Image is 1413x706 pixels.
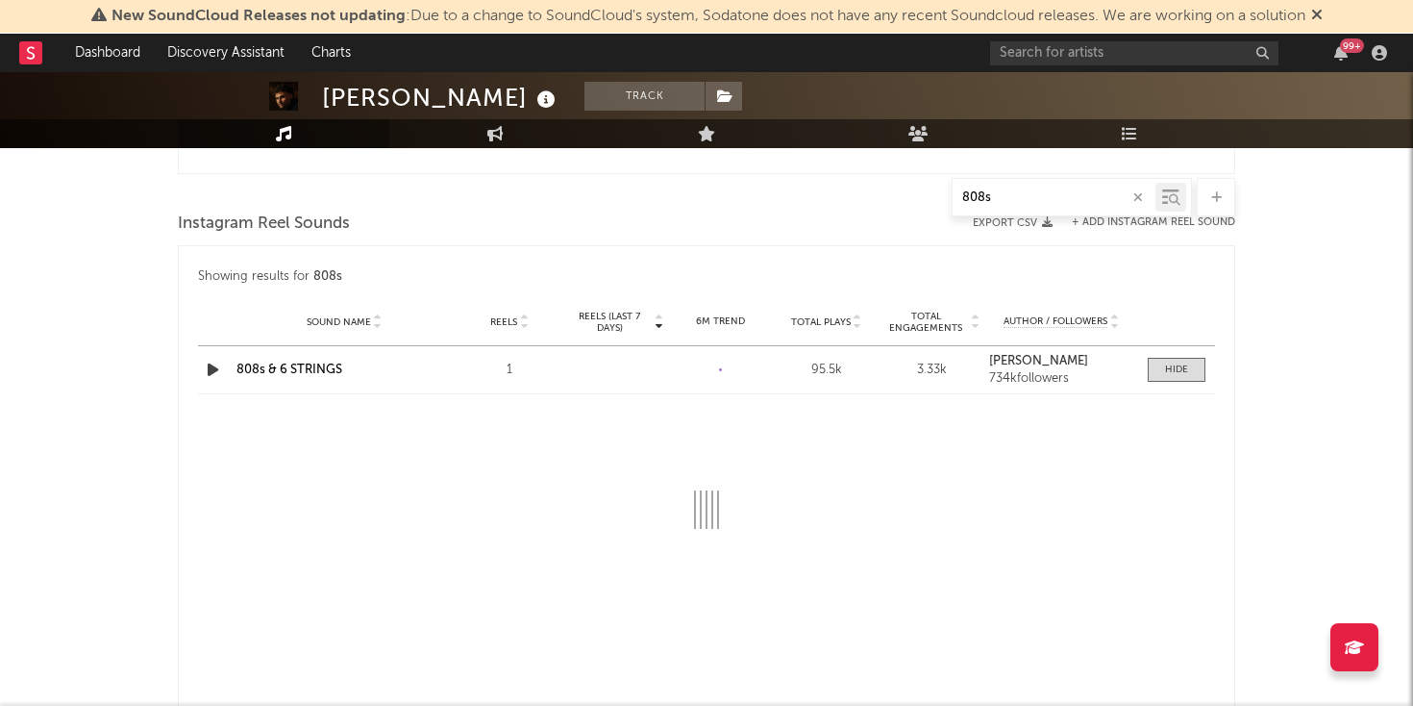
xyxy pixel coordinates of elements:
[990,41,1278,65] input: Search for artists
[989,355,1088,367] strong: [PERSON_NAME]
[298,34,364,72] a: Charts
[584,82,705,111] button: Track
[884,361,980,380] div: 3.33k
[989,372,1133,386] div: 734k followers
[1004,315,1107,328] span: Author / Followers
[112,9,406,24] span: New SoundCloud Releases not updating
[322,82,560,113] div: [PERSON_NAME]
[953,190,1155,206] input: Search by song name or URL
[989,355,1133,368] a: [PERSON_NAME]
[973,217,1053,229] button: Export CSV
[62,34,154,72] a: Dashboard
[1072,217,1235,228] button: + Add Instagram Reel Sound
[178,213,350,236] span: Instagram Reel Sounds
[1311,9,1323,24] span: Dismiss
[198,265,1215,289] div: Showing results for
[490,316,517,328] span: Reels
[1340,38,1364,53] div: 99 +
[461,361,558,380] div: 1
[307,316,371,328] span: Sound Name
[703,140,714,149] span: to
[1334,45,1348,61] button: 99+
[884,311,969,334] span: Total Engagements
[791,316,851,328] span: Total Plays
[154,34,298,72] a: Discovery Assistant
[567,311,652,334] span: Reels (last 7 days)
[1053,217,1235,228] div: + Add Instagram Reel Sound
[779,361,875,380] div: 95.5k
[727,140,738,149] span: of
[313,265,342,289] div: 808s
[673,315,769,329] div: 6M Trend
[236,364,342,376] a: 808s & 6 STRINGS
[112,9,1305,24] span: : Due to a change to SoundCloud's system, Sodatone does not have any recent Soundcloud releases. ...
